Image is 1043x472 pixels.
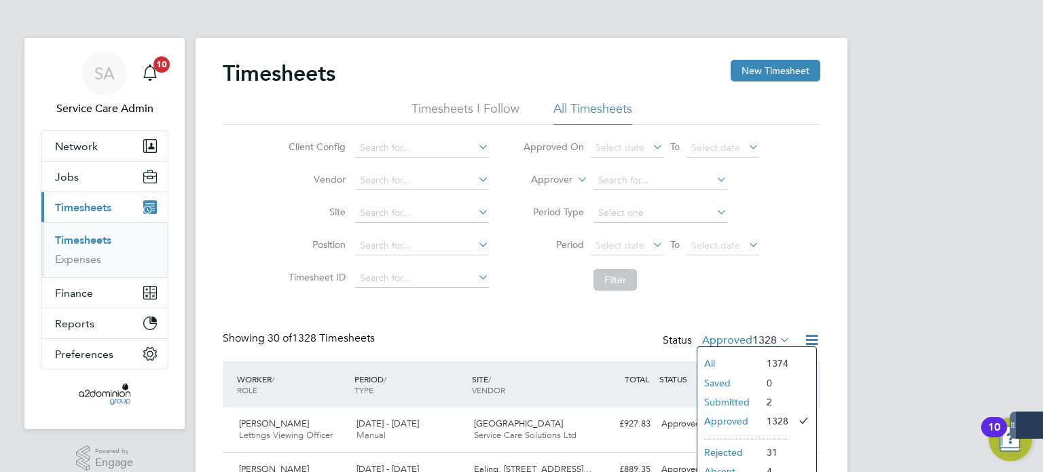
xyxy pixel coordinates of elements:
[593,171,727,190] input: Search for...
[523,238,584,251] label: Period
[656,413,727,435] div: Approved
[41,101,168,117] span: Service Care Admin
[153,56,170,73] span: 10
[472,384,505,395] span: VENDOR
[285,173,346,185] label: Vendor
[285,271,346,283] label: Timesheet ID
[354,384,373,395] span: TYPE
[523,141,584,153] label: Approved On
[55,253,101,266] a: Expenses
[285,238,346,251] label: Position
[24,38,185,429] nav: Main navigation
[593,269,637,291] button: Filter
[223,331,378,346] div: Showing
[41,131,168,161] button: Network
[596,239,644,251] span: Select date
[760,412,788,431] li: 1328
[41,222,168,277] div: Timesheets
[697,354,760,373] li: All
[272,374,274,384] span: /
[355,236,489,255] input: Search for...
[731,60,820,81] button: New Timesheet
[41,52,168,117] a: SAService Care Admin
[237,384,257,395] span: ROLE
[268,331,292,345] span: 30 of
[666,236,684,253] span: To
[55,287,93,299] span: Finance
[760,374,788,393] li: 0
[234,367,351,402] div: WORKER
[95,457,133,469] span: Engage
[697,374,760,393] li: Saved
[760,393,788,412] li: 2
[511,173,572,187] label: Approver
[474,418,563,429] span: [GEOGRAPHIC_DATA]
[41,162,168,192] button: Jobs
[239,418,309,429] span: [PERSON_NAME]
[94,65,115,82] span: SA
[356,429,386,441] span: Manual
[239,429,333,441] span: Lettings Viewing Officer
[285,141,346,153] label: Client Config
[355,171,489,190] input: Search for...
[656,367,727,391] div: STATUS
[523,206,584,218] label: Period Type
[79,383,130,405] img: a2dominion-logo-retina.png
[666,138,684,156] span: To
[55,317,94,330] span: Reports
[663,331,793,350] div: Status
[55,201,111,214] span: Timesheets
[697,443,760,462] li: Rejected
[760,443,788,462] li: 31
[55,348,113,361] span: Preferences
[351,367,469,402] div: PERIOD
[691,141,740,153] span: Select date
[702,333,790,347] label: Approved
[136,52,164,95] a: 10
[41,308,168,338] button: Reports
[474,429,577,441] span: Service Care Solutions Ltd
[223,60,335,87] h2: Timesheets
[697,393,760,412] li: Submitted
[41,383,168,405] a: Go to home page
[355,269,489,288] input: Search for...
[760,354,788,373] li: 1374
[55,140,98,153] span: Network
[488,374,491,384] span: /
[41,339,168,369] button: Preferences
[355,204,489,223] input: Search for...
[55,170,79,183] span: Jobs
[593,204,727,223] input: Select one
[585,413,656,435] div: £927.83
[95,446,133,457] span: Powered by
[268,331,375,345] span: 1328 Timesheets
[625,374,649,384] span: TOTAL
[596,141,644,153] span: Select date
[553,101,632,125] li: All Timesheets
[55,234,111,247] a: Timesheets
[356,418,419,429] span: [DATE] - [DATE]
[285,206,346,218] label: Site
[76,446,134,471] a: Powered byEngage
[41,192,168,222] button: Timesheets
[989,418,1032,461] button: Open Resource Center, 10 new notifications
[697,412,760,431] li: Approved
[469,367,586,402] div: SITE
[41,278,168,308] button: Finance
[384,374,386,384] span: /
[355,139,489,158] input: Search for...
[752,333,777,347] span: 1328
[411,101,519,125] li: Timesheets I Follow
[691,239,740,251] span: Select date
[988,427,1000,445] div: 10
